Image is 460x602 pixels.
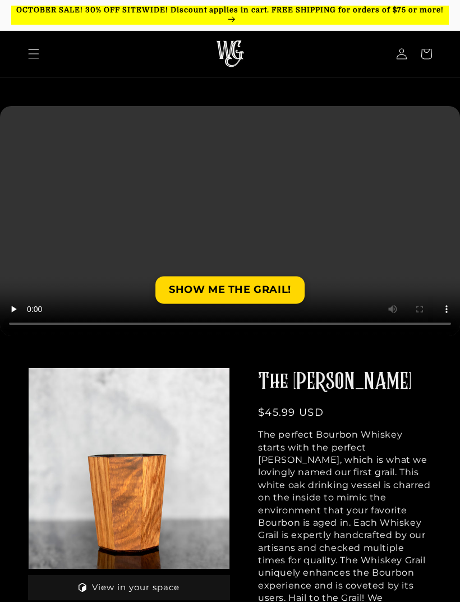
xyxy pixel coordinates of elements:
p: OCTOBER SALE! 30% OFF SITEWIDE! Discount applies in cart. FREE SHIPPING for orders of $75 or more! [11,6,449,25]
a: SHOW ME THE GRAIL! [155,276,305,304]
summary: Menu [21,42,46,66]
span: $45.99 USD [258,406,324,419]
h2: The [PERSON_NAME] [258,367,432,397]
button: View in your space, loads item in augmented reality window [28,575,230,600]
img: The Whiskey Grail [216,40,244,67]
